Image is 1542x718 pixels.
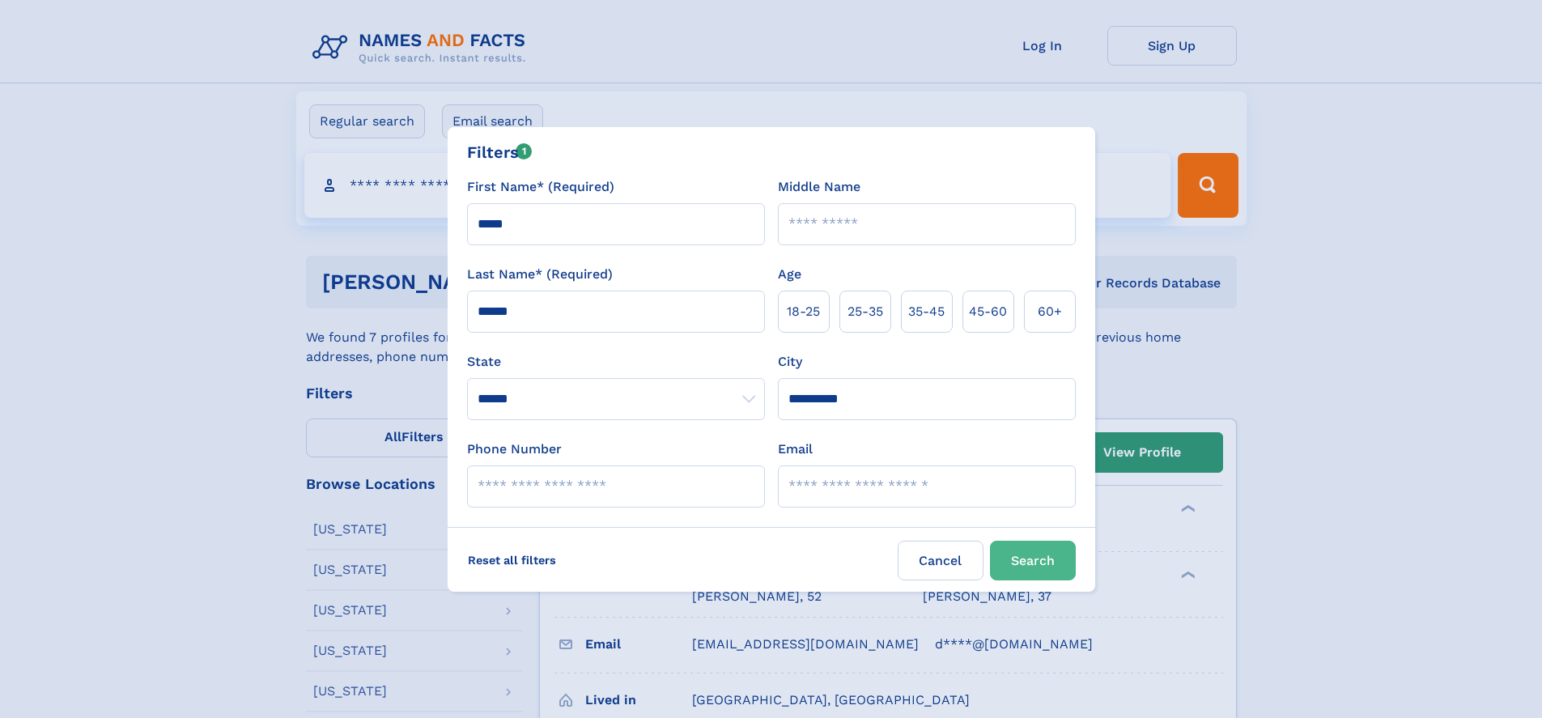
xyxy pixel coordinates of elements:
[787,302,820,321] span: 18‑25
[467,352,765,372] label: State
[467,440,562,459] label: Phone Number
[778,265,801,284] label: Age
[778,440,813,459] label: Email
[457,541,567,580] label: Reset all filters
[467,265,613,284] label: Last Name* (Required)
[847,302,883,321] span: 25‑35
[990,541,1076,580] button: Search
[778,177,860,197] label: Middle Name
[778,352,802,372] label: City
[1038,302,1062,321] span: 60+
[898,541,983,580] label: Cancel
[969,302,1007,321] span: 45‑60
[908,302,945,321] span: 35‑45
[467,140,533,164] div: Filters
[467,177,614,197] label: First Name* (Required)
